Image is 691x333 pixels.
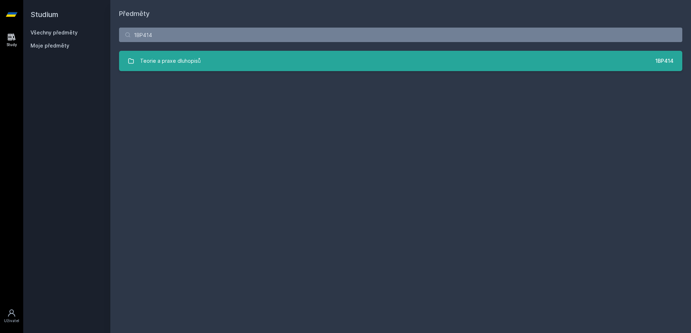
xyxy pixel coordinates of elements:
[119,51,682,71] a: Teorie a praxe dluhopisů 1BP414
[119,9,682,19] h1: Předměty
[4,318,19,324] div: Uživatel
[140,54,201,68] div: Teorie a praxe dluhopisů
[7,42,17,48] div: Study
[1,29,22,51] a: Study
[1,305,22,327] a: Uživatel
[655,57,674,65] div: 1BP414
[30,42,69,49] span: Moje předměty
[119,28,682,42] input: Název nebo ident předmětu…
[30,29,78,36] a: Všechny předměty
